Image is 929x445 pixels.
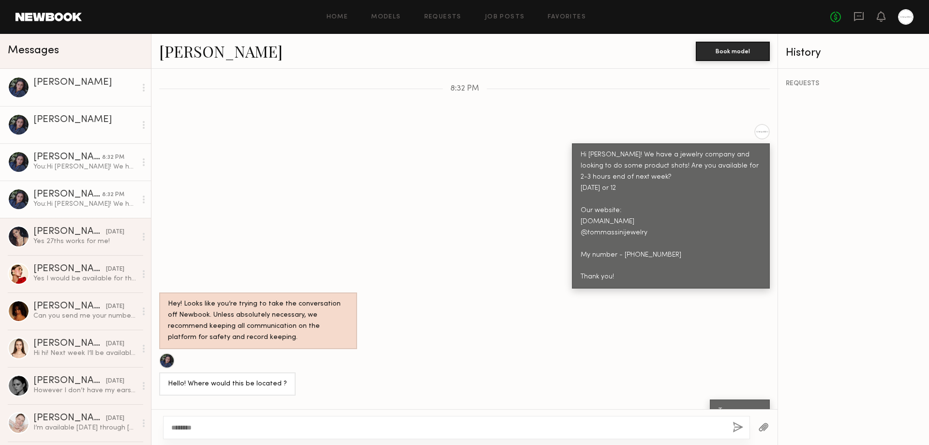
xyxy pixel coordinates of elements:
div: REQUESTS [786,80,921,87]
button: Book model [696,42,770,61]
div: [PERSON_NAME] [33,115,136,125]
div: You: Hi [PERSON_NAME]! We have a jewelry company and looking to do some product shots! Are you av... [33,199,136,209]
div: [DATE] [106,339,124,349]
a: Job Posts [485,14,525,20]
div: 8:32 PM [102,153,124,162]
div: [PERSON_NAME] [33,227,106,237]
div: [DATE] [106,228,124,237]
a: Book model [696,46,770,55]
div: [PERSON_NAME] [33,302,106,311]
div: [PERSON_NAME] [33,190,102,199]
div: [DATE] [106,302,124,311]
div: [DATE] [106,414,124,423]
div: I’m available [DATE] through [DATE] and [DATE] this coming week let me know if any of these days ... [33,423,136,432]
div: [PERSON_NAME] [33,264,106,274]
a: Requests [424,14,462,20]
span: 8:32 PM [450,85,479,93]
a: Favorites [548,14,586,20]
div: Yes I would be available for the 27th :) Do you have a rate in mind ? [33,274,136,283]
div: [DATE] [106,265,124,274]
div: Yes 27ths works for me! [33,237,136,246]
div: Hello! Where would this be located ? [168,379,287,390]
div: 8:32 PM [102,190,124,199]
div: Hi [PERSON_NAME]! We have a jewelry company and looking to do some product shots! Are you availab... [581,150,761,283]
div: However I don’t have my ears pierced 🫣 but I have faked it on a few shoots ! [33,386,136,395]
div: Hi hi! Next week I’ll be available for a shoot [DATE] or [DATE] [33,349,136,358]
div: [PERSON_NAME] [33,414,106,423]
div: Can you send me your number? [33,311,136,321]
div: [PERSON_NAME] [33,339,106,349]
div: [DATE] [106,377,124,386]
a: Models [371,14,401,20]
div: Hey! Looks like you’re trying to take the conversation off Newbook. Unless absolutely necessary, ... [168,299,348,343]
a: [PERSON_NAME] [159,41,283,61]
a: Home [327,14,348,20]
div: Tarzana [719,406,761,417]
div: [PERSON_NAME] [33,376,106,386]
div: [PERSON_NAME] [33,153,102,162]
div: [PERSON_NAME] [33,78,136,88]
div: History [786,47,921,59]
div: You: Hi [PERSON_NAME]! We have a jewelry company and looking to do some product shots! Are you av... [33,162,136,171]
span: Messages [8,45,59,56]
